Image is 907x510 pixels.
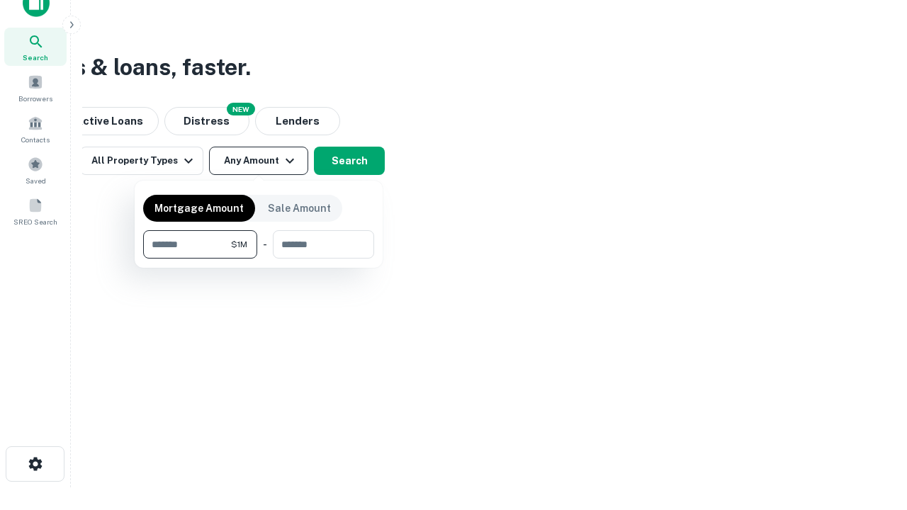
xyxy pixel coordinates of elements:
span: $1M [231,238,247,251]
iframe: Chat Widget [836,397,907,465]
p: Sale Amount [268,200,331,216]
div: - [263,230,267,259]
p: Mortgage Amount [154,200,244,216]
